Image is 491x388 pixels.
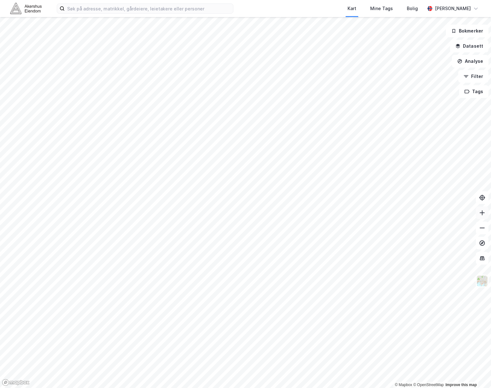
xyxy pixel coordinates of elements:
[370,5,393,12] div: Mine Tags
[407,5,418,12] div: Bolig
[65,4,233,13] input: Søk på adresse, matrikkel, gårdeiere, leietakere eller personer
[413,383,444,387] a: OpenStreetMap
[450,40,488,52] button: Datasett
[10,3,42,14] img: akershus-eiendom-logo.9091f326c980b4bce74ccdd9f866810c.svg
[446,25,488,37] button: Bokmerker
[446,383,477,387] a: Improve this map
[348,5,356,12] div: Kart
[452,55,488,68] button: Analyse
[459,358,491,388] div: Kontrollprogram for chat
[395,383,412,387] a: Mapbox
[458,70,488,83] button: Filter
[459,358,491,388] iframe: Chat Widget
[476,275,488,287] img: Z
[2,379,30,386] a: Mapbox homepage
[435,5,471,12] div: [PERSON_NAME]
[459,85,488,98] button: Tags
